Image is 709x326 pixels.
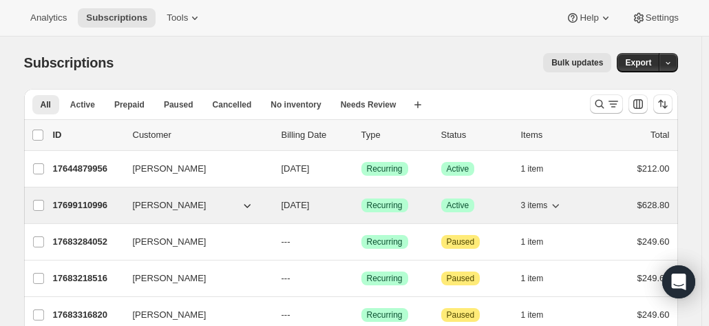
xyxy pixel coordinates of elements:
[53,235,122,249] p: 17683284052
[367,200,403,211] span: Recurring
[653,94,673,114] button: Sort the results
[167,12,188,23] span: Tools
[646,12,679,23] span: Settings
[282,236,290,247] span: ---
[662,265,695,298] div: Open Intercom Messenger
[580,12,598,23] span: Help
[282,128,350,142] p: Billing Date
[53,269,670,288] div: 17683218516[PERSON_NAME]---SuccessRecurringAttentionPaused1 item$249.60
[521,305,559,325] button: 1 item
[590,94,623,114] button: Search and filter results
[637,236,670,247] span: $249.60
[133,162,207,176] span: [PERSON_NAME]
[164,99,193,110] span: Paused
[521,163,544,174] span: 1 item
[361,128,430,142] div: Type
[650,128,669,142] p: Total
[133,128,271,142] p: Customer
[125,231,262,253] button: [PERSON_NAME]
[133,198,207,212] span: [PERSON_NAME]
[543,53,611,72] button: Bulk updates
[447,163,469,174] span: Active
[133,308,207,322] span: [PERSON_NAME]
[447,200,469,211] span: Active
[53,272,122,285] p: 17683218516
[282,309,290,320] span: ---
[125,267,262,289] button: [PERSON_NAME]
[367,309,403,320] span: Recurring
[53,162,122,176] p: 17644879956
[637,200,670,210] span: $628.80
[407,95,429,114] button: Create new view
[367,163,403,174] span: Recurring
[551,57,603,68] span: Bulk updates
[521,128,590,142] div: Items
[53,305,670,325] div: 17683316820[PERSON_NAME]---SuccessRecurringAttentionPaused1 item$249.60
[521,232,559,252] button: 1 item
[521,269,559,288] button: 1 item
[341,99,396,110] span: Needs Review
[521,159,559,179] button: 1 item
[53,232,670,252] div: 17683284052[PERSON_NAME]---SuccessRecurringAttentionPaused1 item$249.60
[447,309,475,320] span: Paused
[53,196,670,215] div: 17699110996[PERSON_NAME][DATE]SuccessRecurringSuccessActive3 items$628.80
[30,12,67,23] span: Analytics
[86,12,147,23] span: Subscriptions
[628,94,648,114] button: Customize table column order and visibility
[624,8,687,28] button: Settings
[282,163,310,174] span: [DATE]
[521,196,563,215] button: 3 items
[521,309,544,320] span: 1 item
[447,273,475,284] span: Paused
[53,128,122,142] p: ID
[637,163,670,174] span: $212.00
[53,159,670,179] div: 17644879956[PERSON_NAME][DATE]SuccessRecurringSuccessActive1 item$212.00
[133,272,207,285] span: [PERSON_NAME]
[133,235,207,249] span: [PERSON_NAME]
[53,128,670,142] div: IDCustomerBilling DateTypeStatusItemsTotal
[367,273,403,284] span: Recurring
[282,200,310,210] span: [DATE]
[41,99,51,110] span: All
[53,198,122,212] p: 17699110996
[367,236,403,247] span: Recurring
[70,99,95,110] span: Active
[114,99,145,110] span: Prepaid
[125,194,262,216] button: [PERSON_NAME]
[282,273,290,283] span: ---
[637,273,670,283] span: $249.60
[213,99,252,110] span: Cancelled
[125,158,262,180] button: [PERSON_NAME]
[53,308,122,322] p: 17683316820
[637,309,670,320] span: $249.60
[158,8,210,28] button: Tools
[271,99,321,110] span: No inventory
[521,200,548,211] span: 3 items
[22,8,75,28] button: Analytics
[521,273,544,284] span: 1 item
[625,57,651,68] span: Export
[125,304,262,326] button: [PERSON_NAME]
[558,8,620,28] button: Help
[24,55,114,70] span: Subscriptions
[447,236,475,247] span: Paused
[441,128,510,142] p: Status
[78,8,156,28] button: Subscriptions
[521,236,544,247] span: 1 item
[617,53,659,72] button: Export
